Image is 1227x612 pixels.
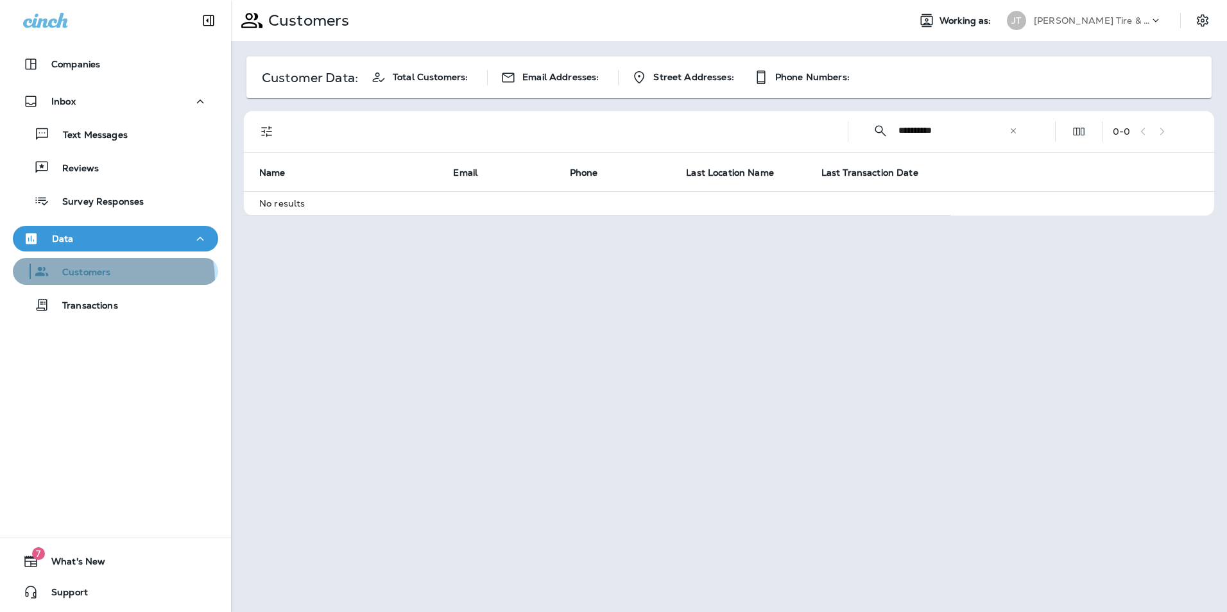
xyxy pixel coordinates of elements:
button: Edit Fields [1066,119,1092,144]
span: Support [39,587,88,602]
span: Street Addresses: [653,72,734,83]
button: Reviews [13,154,218,181]
p: Customers [263,11,349,30]
button: Survey Responses [13,187,218,214]
span: Last Location Name [686,167,791,178]
p: Survey Responses [49,196,144,208]
p: Reviews [49,163,99,175]
p: Customer Data: [262,72,358,83]
span: What's New [39,556,105,572]
button: Transactions [13,291,218,318]
button: Collapse Sidebar [191,8,227,33]
button: Customers [13,258,218,285]
button: Inbox [13,89,218,114]
span: Email Addresses: [522,72,599,83]
button: Collapse Search [868,118,893,144]
span: Email [453,167,477,178]
button: Text Messages [13,121,218,148]
button: Settings [1191,9,1214,32]
p: [PERSON_NAME] Tire & Auto [1034,15,1149,26]
span: Email [453,167,494,178]
button: Data [13,226,218,251]
button: Support [13,579,218,605]
span: Working as: [940,15,994,26]
span: Name [259,167,286,178]
span: Phone [570,167,598,178]
span: Last Location Name [686,167,774,178]
span: Last Transaction Date [821,167,918,178]
span: Total Customers: [393,72,468,83]
div: 0 - 0 [1113,126,1130,137]
button: 7What's New [13,548,218,574]
span: Phone Numbers: [775,72,850,83]
p: Customers [49,267,110,279]
span: Last Transaction Date [821,167,935,178]
td: No results [244,191,950,215]
p: Text Messages [50,130,128,142]
p: Data [52,234,74,244]
span: Phone [570,167,615,178]
p: Transactions [49,300,118,312]
span: Name [259,167,302,178]
p: Companies [51,59,100,69]
div: JT [1007,11,1026,30]
button: Companies [13,51,218,77]
span: 7 [32,547,45,560]
p: Inbox [51,96,76,106]
button: Filters [254,119,280,144]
